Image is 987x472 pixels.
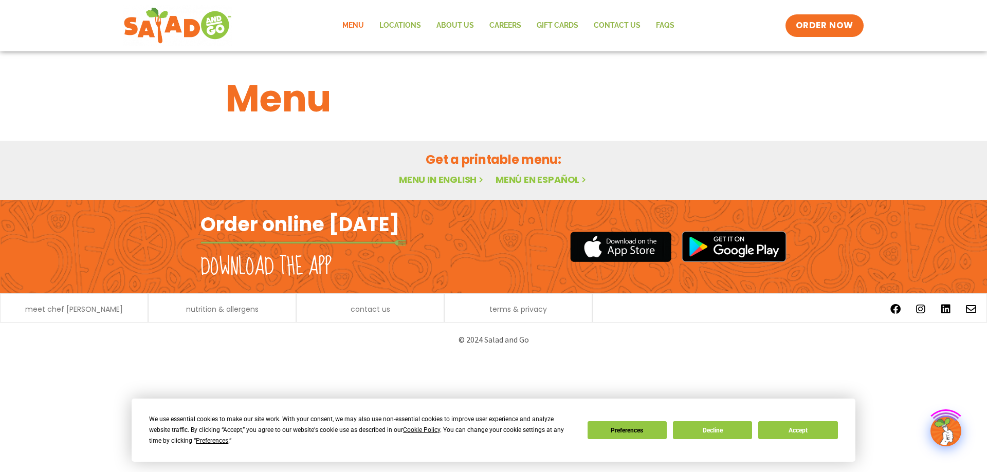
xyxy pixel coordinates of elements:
[403,426,440,433] span: Cookie Policy
[785,14,864,37] a: ORDER NOW
[132,399,855,462] div: Cookie Consent Prompt
[196,437,228,444] span: Preferences
[200,253,332,281] h2: Download the app
[586,14,648,37] a: Contact Us
[648,14,682,37] a: FAQs
[796,20,853,32] span: ORDER NOW
[200,212,399,237] h2: Order online [DATE]
[758,421,837,439] button: Accept
[588,421,667,439] button: Preferences
[206,333,781,347] p: © 2024 Salad and Go
[529,14,586,37] a: GIFT CARDS
[399,173,485,186] a: Menu in English
[351,306,390,313] a: contact us
[123,5,232,46] img: new-SAG-logo-768×292
[682,231,787,262] img: google_play
[429,14,482,37] a: About Us
[200,240,406,246] img: fork
[226,71,761,126] h1: Menu
[496,173,588,186] a: Menú en español
[186,306,259,313] a: nutrition & allergens
[673,421,752,439] button: Decline
[25,306,123,313] a: meet chef [PERSON_NAME]
[482,14,529,37] a: Careers
[372,14,429,37] a: Locations
[226,150,761,168] h2: Get a printable menu:
[570,230,671,263] img: appstore
[335,14,372,37] a: Menu
[149,414,575,446] div: We use essential cookies to make our site work. With your consent, we may also use non-essential ...
[489,306,547,313] a: terms & privacy
[335,14,682,37] nav: Menu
